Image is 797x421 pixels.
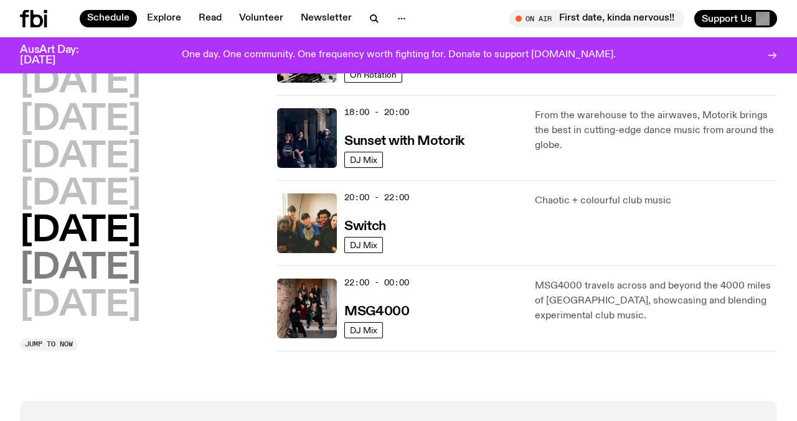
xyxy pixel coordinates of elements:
a: Volunteer [232,10,291,27]
button: [DATE] [20,103,141,137]
a: DJ Mix [344,322,383,338]
a: Explore [139,10,189,27]
span: 18:00 - 20:00 [344,106,409,118]
button: [DATE] [20,251,141,286]
a: Schedule [80,10,137,27]
p: One day. One community. One frequency worth fighting for. Donate to support [DOMAIN_NAME]. [182,50,616,61]
button: [DATE] [20,65,141,100]
a: On Rotation [344,67,402,83]
a: Sunset with Motorik [344,132,465,148]
h3: AusArt Day: [DATE] [20,45,100,66]
button: [DATE] [20,177,141,212]
span: DJ Mix [350,155,377,164]
button: On AirFirst date, kinda nervous!! [509,10,684,27]
button: [DATE] [20,289,141,323]
a: Read [191,10,229,27]
a: DJ Mix [344,237,383,253]
a: Switch [344,218,385,233]
p: MSG4000 travels across and beyond the 4000 miles of [GEOGRAPHIC_DATA], showcasing and blending ex... [535,279,777,323]
a: MSG4000 [344,303,409,318]
button: Jump to now [20,338,78,351]
button: [DATE] [20,215,141,249]
a: DJ Mix [344,152,383,168]
span: 22:00 - 00:00 [344,277,409,289]
a: Newsletter [293,10,359,27]
span: DJ Mix [350,325,377,335]
p: From the warehouse to the airwaves, Motorik brings the best in cutting-edge dance music from arou... [535,108,777,153]
h3: MSG4000 [344,305,409,318]
span: Support Us [702,13,752,24]
span: DJ Mix [350,240,377,249]
span: 20:00 - 22:00 [344,192,409,203]
span: Jump to now [25,341,73,348]
h3: Switch [344,220,385,233]
h3: Sunset with Motorik [344,135,465,148]
span: On Rotation [350,70,397,79]
p: Chaotic + colourful club music [535,193,777,208]
img: A warm film photo of the switch team sitting close together. from left to right: Cedar, Lau, Sand... [277,193,337,253]
button: Support Us [694,10,777,27]
button: [DATE] [20,140,141,175]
